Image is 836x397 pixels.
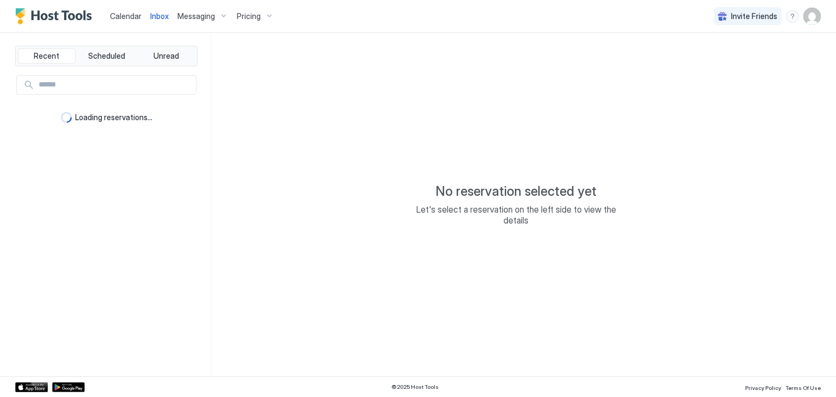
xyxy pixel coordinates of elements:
[785,384,821,391] span: Terms Of Use
[745,381,781,393] a: Privacy Policy
[153,51,179,61] span: Unread
[18,48,76,64] button: Recent
[61,112,72,123] div: loading
[15,46,198,66] div: tab-group
[75,113,152,122] span: Loading reservations...
[110,10,142,22] a: Calendar
[150,11,169,21] span: Inbox
[786,10,799,23] div: menu
[237,11,261,21] span: Pricing
[137,48,195,64] button: Unread
[34,76,196,94] input: Input Field
[52,382,85,392] a: Google Play Store
[803,8,821,25] div: User profile
[150,10,169,22] a: Inbox
[435,183,597,200] span: No reservation selected yet
[15,382,48,392] a: App Store
[34,51,59,61] span: Recent
[78,48,136,64] button: Scheduled
[177,11,215,21] span: Messaging
[391,383,439,390] span: © 2025 Host Tools
[110,11,142,21] span: Calendar
[785,381,821,393] a: Terms Of Use
[745,384,781,391] span: Privacy Policy
[88,51,125,61] span: Scheduled
[15,8,97,24] a: Host Tools Logo
[407,204,625,226] span: Let's select a reservation on the left side to view the details
[731,11,777,21] span: Invite Friends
